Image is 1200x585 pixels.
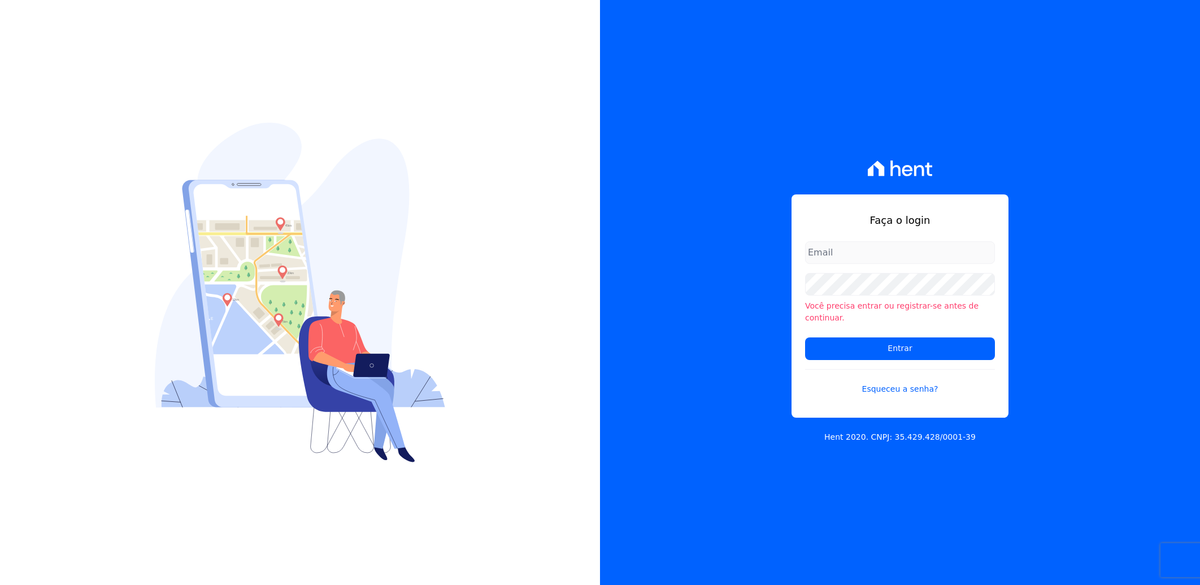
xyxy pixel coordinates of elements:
[155,123,445,462] img: Login
[805,369,995,395] a: Esqueceu a senha?
[805,241,995,264] input: Email
[805,213,995,228] h1: Faça o login
[805,337,995,360] input: Entrar
[805,300,995,324] li: Você precisa entrar ou registrar-se antes de continuar.
[824,431,976,443] p: Hent 2020. CNPJ: 35.429.428/0001-39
